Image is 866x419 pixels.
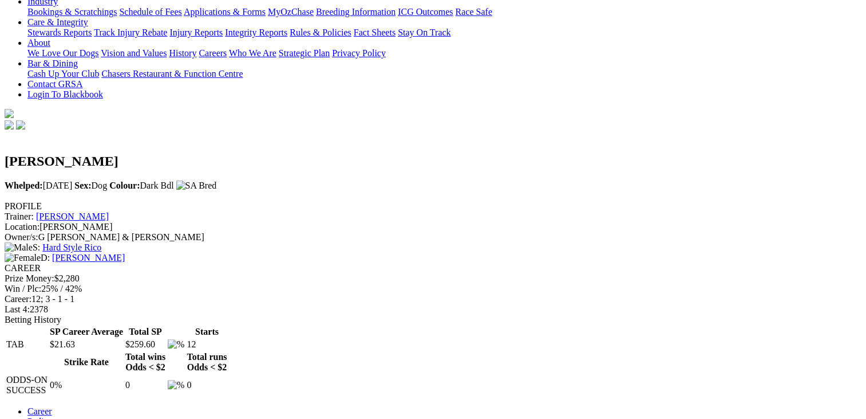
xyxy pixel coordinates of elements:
a: Applications & Forms [184,7,266,17]
div: CAREER [5,263,861,273]
div: [PERSON_NAME] [5,222,861,232]
div: 2378 [5,304,861,315]
a: Contact GRSA [27,79,82,89]
a: Bar & Dining [27,58,78,68]
th: Total runs Odds < $2 [186,351,227,373]
span: S: [5,242,40,252]
td: $21.63 [49,339,124,350]
td: $259.60 [125,339,166,350]
img: % [168,380,184,390]
th: Total wins Odds < $2 [125,351,166,373]
a: History [169,48,196,58]
a: Breeding Information [316,7,396,17]
img: % [168,339,184,350]
th: Starts [186,326,227,338]
a: Cash Up Your Club [27,69,99,79]
td: ODDS-ON SUCCESS [6,374,48,396]
span: Last 4: [5,304,30,314]
th: Total SP [125,326,166,338]
b: Colour: [109,181,140,190]
img: SA Bred [176,181,217,191]
span: Dog [74,181,107,190]
a: Careers [199,48,227,58]
a: ICG Outcomes [398,7,453,17]
th: SP Career Average [49,326,124,338]
span: Career: [5,294,31,304]
span: Trainer: [5,212,34,221]
span: Owner/s: [5,232,38,242]
td: 12 [186,339,227,350]
b: Whelped: [5,181,43,190]
a: Schedule of Fees [119,7,181,17]
td: 0 [125,374,166,396]
div: Care & Integrity [27,28,861,38]
img: facebook.svg [5,120,14,130]
div: Industry [27,7,861,17]
span: D: [5,253,50,263]
img: Female [5,253,41,263]
div: About [27,48,861,58]
img: Male [5,242,33,253]
img: logo-grsa-white.png [5,109,14,118]
a: MyOzChase [268,7,314,17]
a: Integrity Reports [225,28,287,37]
th: Strike Rate [49,351,124,373]
a: Vision and Values [101,48,167,58]
div: Betting History [5,315,861,325]
td: TAB [6,339,48,350]
span: Win / Plc: [5,284,41,293]
a: Injury Reports [169,28,223,37]
td: 0 [186,374,227,396]
a: Care & Integrity [27,17,88,27]
div: G [PERSON_NAME] & [PERSON_NAME] [5,232,861,242]
h2: [PERSON_NAME] [5,154,861,169]
a: Privacy Policy [332,48,386,58]
a: Login To Blackbook [27,89,103,99]
a: Rules & Policies [290,28,351,37]
img: twitter.svg [16,120,25,130]
a: We Love Our Dogs [27,48,98,58]
a: Fact Sheets [354,28,396,37]
a: Stewards Reports [27,28,92,37]
a: Race Safe [455,7,492,17]
a: Stay On Track [398,28,450,37]
div: 25% / 42% [5,284,861,294]
a: Hard Style Rico [42,242,101,252]
a: Track Injury Rebate [94,28,167,37]
a: About [27,38,50,48]
span: [DATE] [5,181,72,190]
a: [PERSON_NAME] [36,212,109,221]
a: Chasers Restaurant & Function Centre [101,69,243,79]
td: 0% [49,374,124,396]
div: 12; 3 - 1 - 1 [5,294,861,304]
span: Location: [5,222,39,232]
a: Who We Are [229,48,276,58]
div: Bar & Dining [27,69,861,79]
div: PROFILE [5,201,861,212]
a: Strategic Plan [279,48,330,58]
a: [PERSON_NAME] [52,253,125,263]
div: $2,280 [5,273,861,284]
span: Prize Money: [5,273,54,283]
a: Bookings & Scratchings [27,7,117,17]
span: Dark Bdl [109,181,173,190]
b: Sex: [74,181,91,190]
a: Career [27,406,52,416]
